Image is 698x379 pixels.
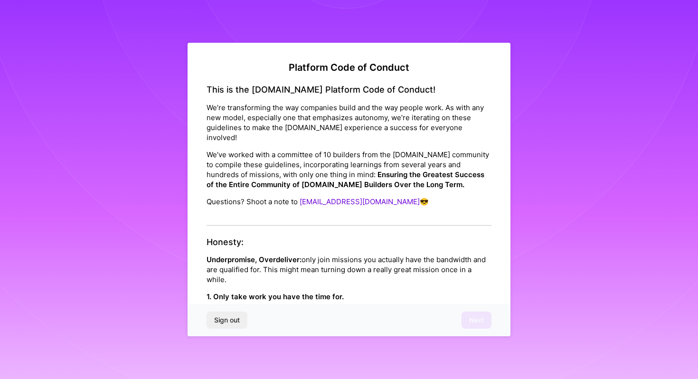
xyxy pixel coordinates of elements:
h2: Platform Code of Conduct [207,62,491,73]
h4: This is the [DOMAIN_NAME] Platform Code of Conduct! [207,85,491,95]
p: We’ve worked with a committee of 10 builders from the [DOMAIN_NAME] community to compile these gu... [207,150,491,189]
a: [EMAIL_ADDRESS][DOMAIN_NAME] [300,197,420,206]
strong: 1. Only take work you have the time for. [207,292,344,301]
strong: Underpromise, Overdeliver: [207,255,302,264]
p: only join missions you actually have the bandwidth and are qualified for. This might mean turning... [207,255,491,284]
strong: Ensuring the Greatest Success of the Entire Community of [DOMAIN_NAME] Builders Over the Long Term. [207,170,484,189]
p: Questions? Shoot a note to 😎 [207,197,491,207]
span: Sign out [214,315,240,325]
p: We’re transforming the way companies build and the way people work. As with any new model, especi... [207,103,491,142]
button: Sign out [207,312,247,329]
h4: Honesty: [207,237,491,247]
